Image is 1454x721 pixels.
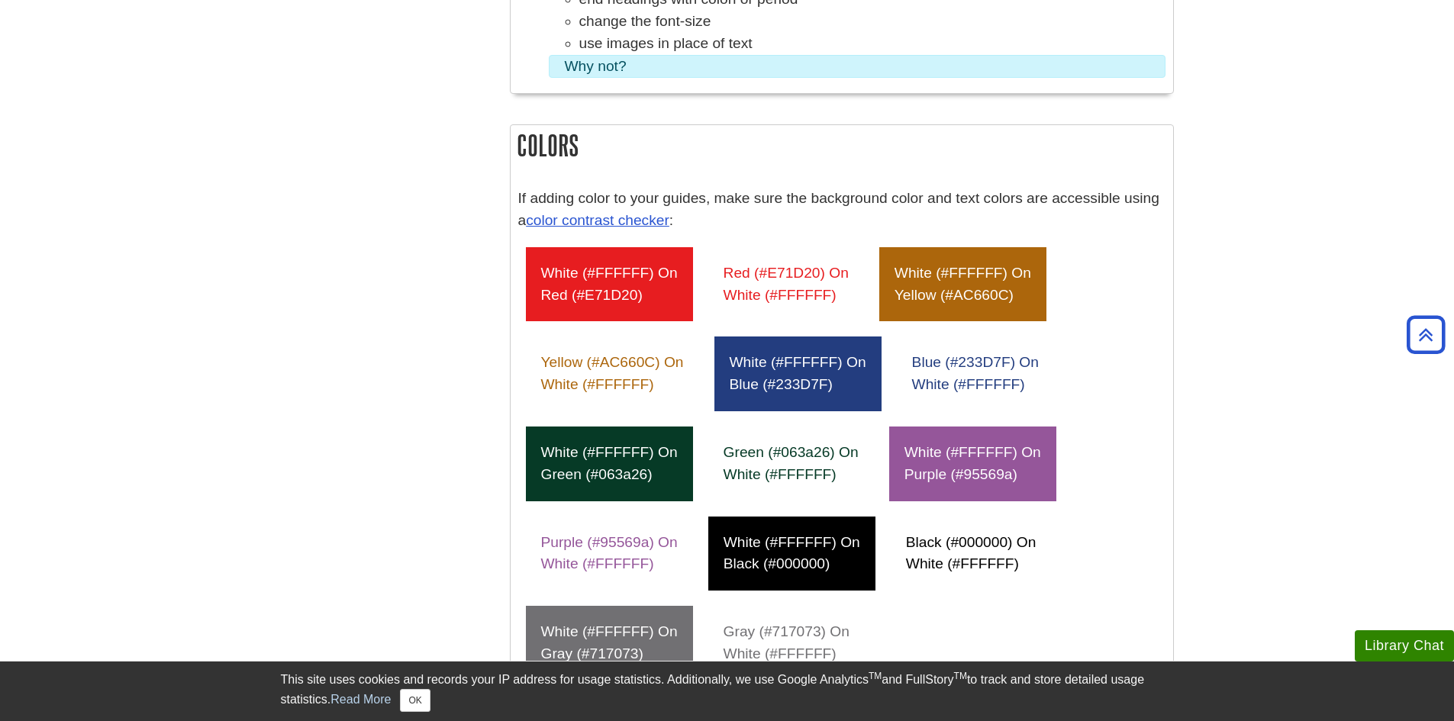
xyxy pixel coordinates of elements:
div: white (#FFFFFF) on purple (#95569a) [889,426,1056,501]
p: If adding color to your guides, make sure the background color and text colors are accessible usi... [518,188,1165,232]
a: Read More [330,693,391,706]
div: purple (#95569a) on white (#FFFFFF) [526,517,693,591]
div: black (#000000) on white (#FFFFFF) [891,517,1052,591]
div: white (#FFFFFF) on green (#063a26) [526,426,693,501]
sup: TM [954,671,967,681]
li: use images in place of text [579,33,1165,55]
sup: TM [869,671,882,681]
div: yellow (#AC660C) on white (#FFFFFF) [526,336,699,411]
div: blue (#233D7F) on white (#FFFFFF) [897,336,1054,411]
h2: Colors [511,125,1173,166]
div: white (#FFFFFF) on blue (#233D7F) [714,336,882,411]
div: white (#FFFFFF) on gray (#717073) [526,606,693,681]
div: This site uses cookies and records your IP address for usage statistics. Additionally, we use Goo... [281,671,1174,712]
button: Library Chat [1355,630,1454,661]
a: Back to Top [1401,324,1450,345]
button: Close [400,689,430,712]
div: white (#FFFFFF) on black (#000000) [708,517,875,591]
li: change the font-size [579,11,1165,33]
div: green (#063a26) on white (#FFFFFF) [708,426,874,501]
div: white (#FFFFFF) on red (#E71D20) [526,247,693,322]
div: red (#E71D20) on white (#FFFFFF) [708,247,864,322]
summary: Why not? [565,56,1149,78]
div: white (#FFFFFF) on yellow (#AC660C) [879,247,1046,322]
a: color contrast checker [526,212,669,228]
div: gray (#717073) on white (#FFFFFF) [708,606,865,681]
